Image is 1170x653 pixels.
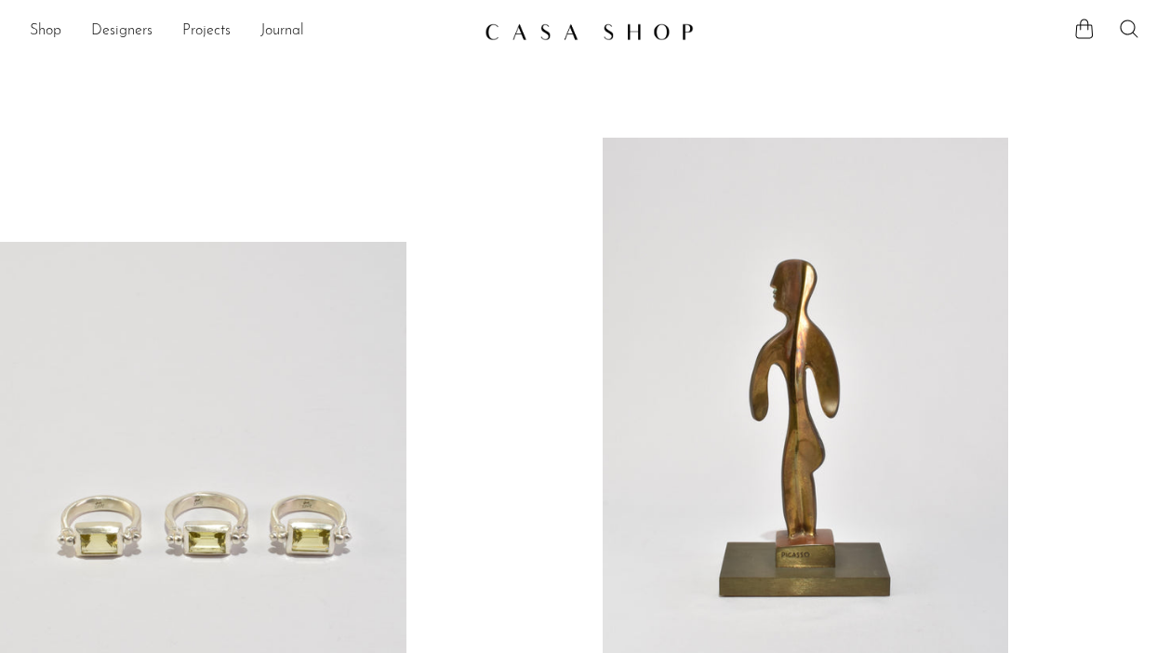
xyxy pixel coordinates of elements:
[30,20,61,44] a: Shop
[182,20,231,44] a: Projects
[30,16,470,47] nav: Desktop navigation
[30,16,470,47] ul: NEW HEADER MENU
[91,20,153,44] a: Designers
[260,20,304,44] a: Journal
